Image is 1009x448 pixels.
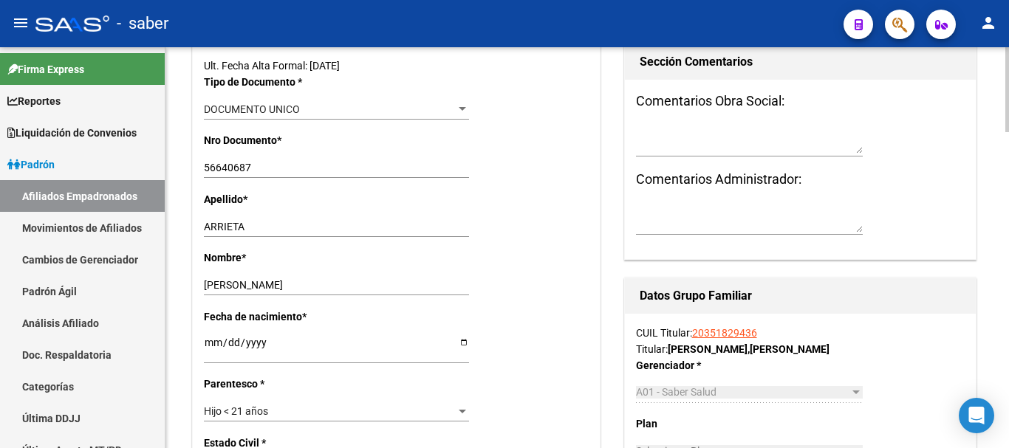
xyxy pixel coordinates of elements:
[640,50,961,74] h1: Sección Comentarios
[636,386,716,398] span: A01 - Saber Salud
[204,132,319,148] p: Nro Documento
[979,14,997,32] mat-icon: person
[7,61,84,77] span: Firma Express
[204,58,589,74] div: Ult. Fecha Alta Formal: [DATE]
[204,249,319,266] p: Nombre
[692,327,757,339] a: 20351829436
[204,191,319,207] p: Apellido
[117,7,168,40] span: - saber
[204,103,300,115] span: DOCUMENTO UNICO
[204,74,319,90] p: Tipo de Documento *
[640,284,961,308] h1: Datos Grupo Familiar
[12,14,30,32] mat-icon: menu
[636,357,748,373] p: Gerenciador *
[668,343,830,355] strong: [PERSON_NAME] [PERSON_NAME]
[636,416,748,432] p: Plan
[204,376,319,392] p: Parentesco *
[959,398,994,433] div: Open Intercom Messenger
[748,343,750,355] span: ,
[204,405,268,417] span: Hijo < 21 años
[636,325,965,357] div: CUIL Titular: Titular:
[636,169,965,190] h3: Comentarios Administrador:
[7,156,55,173] span: Padrón
[7,93,61,109] span: Reportes
[204,309,319,325] p: Fecha de nacimiento
[636,91,965,111] h3: Comentarios Obra Social:
[7,125,137,141] span: Liquidación de Convenios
